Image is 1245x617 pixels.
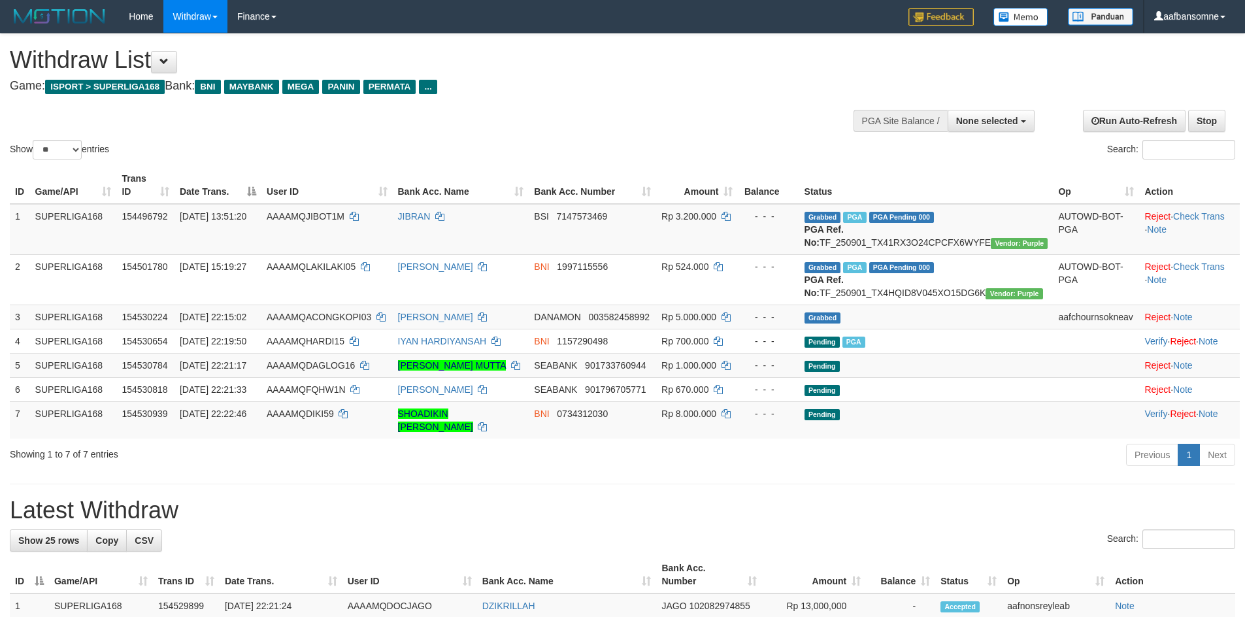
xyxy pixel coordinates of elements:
[180,312,246,322] span: [DATE] 22:15:02
[419,80,437,94] span: ...
[10,167,30,204] th: ID
[991,238,1048,249] span: Vendor URL: https://trx4.1velocity.biz
[10,353,30,377] td: 5
[557,409,608,419] span: Copy 0734312030 to clipboard
[10,497,1235,524] h1: Latest Withdraw
[342,556,477,593] th: User ID: activate to sort column ascending
[482,601,535,611] a: DZIKRILLAH
[267,261,356,272] span: AAAAMQLAKILAKI05
[534,211,549,222] span: BSI
[661,384,708,395] span: Rp 670.000
[743,335,793,348] div: - - -
[1144,360,1170,371] a: Reject
[267,211,344,222] span: AAAAMQJIBOT1M
[1199,336,1218,346] a: Note
[398,360,506,371] a: [PERSON_NAME] MUTTA
[743,407,793,420] div: - - -
[398,312,473,322] a: [PERSON_NAME]
[1107,529,1235,549] label: Search:
[1147,224,1167,235] a: Note
[220,556,342,593] th: Date Trans.: activate to sort column ascending
[993,8,1048,26] img: Button%20Memo.svg
[267,360,355,371] span: AAAAMQDAGLOG16
[843,212,866,223] span: Marked by aafsoumeymey
[267,312,371,322] span: AAAAMQACONGKOPI03
[10,556,49,593] th: ID: activate to sort column descending
[805,385,840,396] span: Pending
[799,254,1054,305] td: TF_250901_TX4HQID8V045XO15DG6K
[805,224,844,248] b: PGA Ref. No:
[95,535,118,546] span: Copy
[661,360,716,371] span: Rp 1.000.000
[1139,305,1240,329] td: ·
[30,377,117,401] td: SUPERLIGA168
[799,167,1054,204] th: Status
[842,337,865,348] span: Marked by aafheankoy
[10,140,109,159] label: Show entries
[805,312,841,324] span: Grabbed
[1142,140,1235,159] input: Search:
[122,312,167,322] span: 154530224
[30,353,117,377] td: SUPERLIGA168
[10,442,509,461] div: Showing 1 to 7 of 7 entries
[1173,384,1193,395] a: Note
[1144,211,1170,222] a: Reject
[805,262,841,273] span: Grabbed
[1188,110,1225,132] a: Stop
[398,384,473,395] a: [PERSON_NAME]
[534,409,549,419] span: BNI
[1144,312,1170,322] a: Reject
[1083,110,1186,132] a: Run Auto-Refresh
[180,336,246,346] span: [DATE] 22:19:50
[30,254,117,305] td: SUPERLIGA168
[267,409,334,419] span: AAAAMQDIKI59
[948,110,1035,132] button: None selected
[10,204,30,255] td: 1
[30,204,117,255] td: SUPERLIGA168
[224,80,279,94] span: MAYBANK
[940,601,980,612] span: Accepted
[656,167,738,204] th: Amount: activate to sort column ascending
[30,167,117,204] th: Game/API: activate to sort column ascending
[45,80,165,94] span: ISPORT > SUPERLIGA168
[762,556,866,593] th: Amount: activate to sort column ascending
[1170,409,1196,419] a: Reject
[180,409,246,419] span: [DATE] 22:22:46
[866,556,935,593] th: Balance: activate to sort column ascending
[661,211,716,222] span: Rp 3.200.000
[477,556,657,593] th: Bank Acc. Name: activate to sort column ascending
[10,7,109,26] img: MOTION_logo.png
[534,360,577,371] span: SEABANK
[49,556,153,593] th: Game/API: activate to sort column ascending
[180,360,246,371] span: [DATE] 22:21:17
[322,80,359,94] span: PANIN
[1173,261,1225,272] a: Check Trans
[689,601,750,611] span: Copy 102082974855 to clipboard
[986,288,1042,299] span: Vendor URL: https://trx4.1velocity.biz
[1053,254,1139,305] td: AUTOWD-BOT-PGA
[363,80,416,94] span: PERMATA
[956,116,1018,126] span: None selected
[261,167,393,204] th: User ID: activate to sort column ascending
[30,401,117,439] td: SUPERLIGA168
[585,384,646,395] span: Copy 901796705771 to clipboard
[1139,204,1240,255] td: · ·
[589,312,650,322] span: Copy 003582458992 to clipboard
[393,167,529,204] th: Bank Acc. Name: activate to sort column ascending
[743,210,793,223] div: - - -
[843,262,866,273] span: Marked by aafsoycanthlai
[398,261,473,272] a: [PERSON_NAME]
[1142,529,1235,549] input: Search:
[1173,360,1193,371] a: Note
[1139,353,1240,377] td: ·
[10,329,30,353] td: 4
[1199,444,1235,466] a: Next
[10,401,30,439] td: 7
[534,312,581,322] span: DANAMON
[1144,384,1170,395] a: Reject
[743,359,793,372] div: - - -
[1147,275,1167,285] a: Note
[122,384,167,395] span: 154530818
[1068,8,1133,25] img: panduan.png
[398,336,487,346] a: IYAN HARDIYANSAH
